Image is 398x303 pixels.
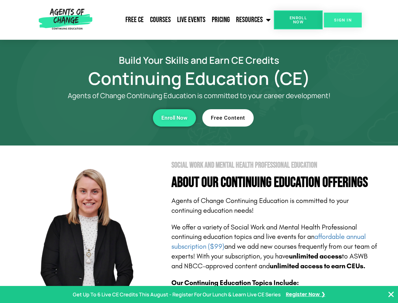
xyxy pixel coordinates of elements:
a: Live Events [174,12,209,28]
a: Resources [233,12,274,28]
p: Agents of Change Continuing Education is committed to your career development! [45,92,354,100]
a: SIGN IN [324,13,362,27]
b: Our Continuing Education Topics Include: [171,279,299,287]
span: Agents of Change Continuing Education is committed to your continuing education needs! [171,197,349,215]
button: Close Banner [387,291,395,298]
span: Enroll Now [161,115,187,121]
b: unlimited access to earn CEUs. [270,262,366,270]
span: SIGN IN [334,18,352,22]
a: Pricing [209,12,233,28]
b: unlimited access [289,252,342,260]
span: Enroll Now [284,16,313,24]
span: Free Content [211,115,245,121]
h2: Build Your Skills and Earn CE Credits [20,56,379,65]
a: Enroll Now [153,109,196,127]
h4: About Our Continuing Education Offerings [171,175,379,190]
a: Free Content [202,109,254,127]
p: Get Up To 6 Live CE Credits This August - Register For Our Lunch & Learn Live CE Series [73,290,281,299]
a: Register Now ❯ [286,290,325,299]
a: Enroll Now [274,10,323,29]
nav: Menu [95,12,274,28]
a: Free CE [122,12,147,28]
p: We offer a variety of Social Work and Mental Health Professional continuing education topics and ... [171,223,379,271]
h1: Continuing Education (CE) [20,71,379,86]
h2: Social Work and Mental Health Professional Education [171,161,379,169]
a: Courses [147,12,174,28]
